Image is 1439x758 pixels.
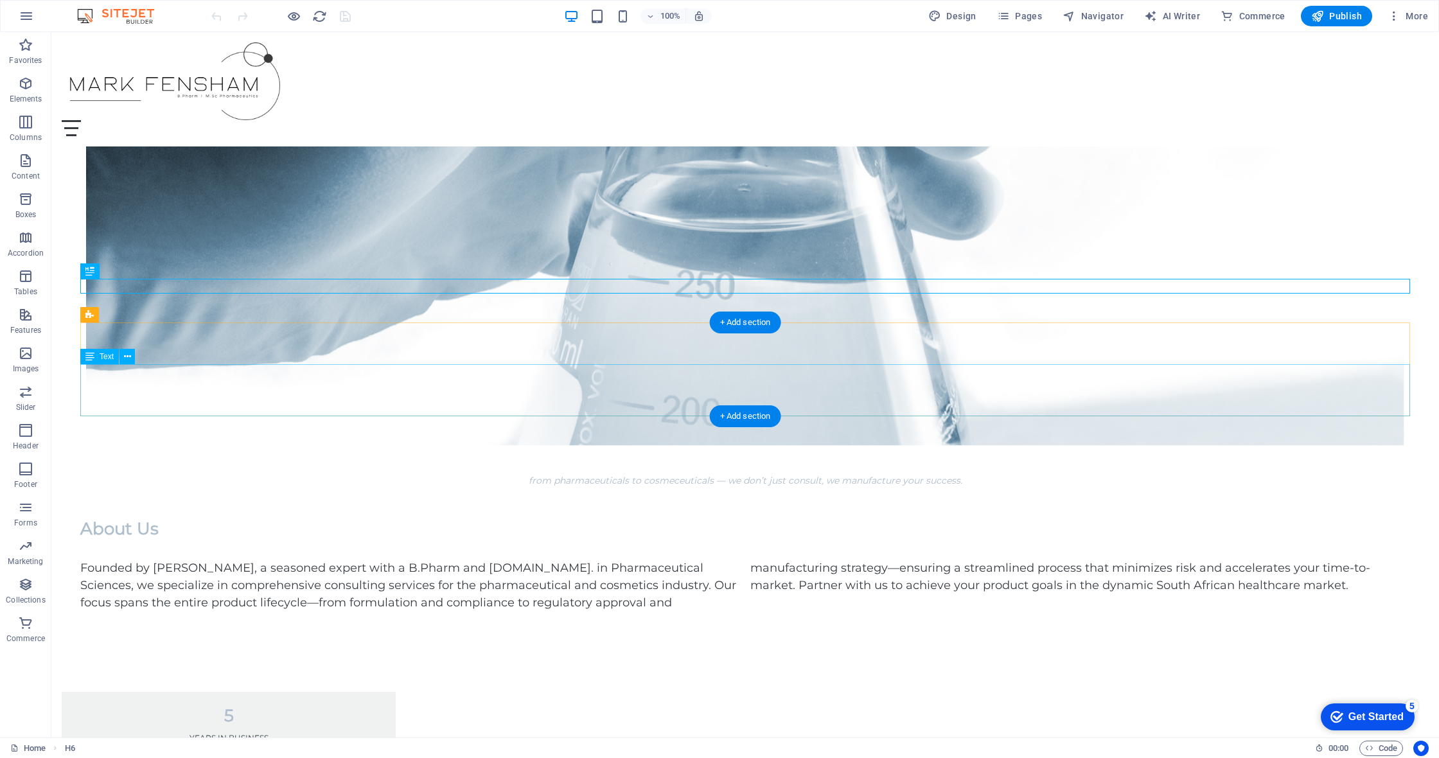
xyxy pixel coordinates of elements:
span: Click to select. Double-click to edit [65,741,75,756]
div: Get Started 5 items remaining, 0% complete [7,6,101,33]
p: Boxes [15,209,37,220]
button: Commerce [1215,6,1291,26]
div: 5 [92,3,105,15]
span: Pages [997,10,1042,22]
p: Footer [14,479,37,489]
p: Features [10,325,41,335]
div: + Add section [710,405,781,427]
button: 100% [640,8,686,24]
button: reload [312,8,327,24]
button: Click here to leave preview mode and continue editing [286,8,301,24]
p: Images [13,364,39,374]
p: Collections [6,595,45,605]
span: Publish [1311,10,1362,22]
p: Marketing [8,556,43,567]
span: Navigator [1063,10,1124,22]
a: Click to cancel selection. Double-click to open Pages [10,741,46,756]
span: : [1337,743,1339,753]
span: 00 00 [1329,741,1348,756]
button: Pages [992,6,1047,26]
span: AI Writer [1144,10,1200,22]
p: Commerce [6,633,45,644]
p: Favorites [9,55,42,66]
span: Text [100,353,114,360]
button: Code [1359,741,1403,756]
button: Usercentrics [1413,741,1429,756]
button: Publish [1301,6,1372,26]
span: More [1388,10,1428,22]
div: Design (Ctrl+Alt+Y) [923,6,982,26]
div: + Add section [710,312,781,333]
nav: breadcrumb [65,741,75,756]
i: Reload page [312,9,327,24]
span: Code [1365,741,1397,756]
p: Tables [14,286,37,297]
span: Commerce [1221,10,1285,22]
button: More [1382,6,1433,26]
h6: 100% [660,8,680,24]
p: Forms [14,518,37,528]
i: On resize automatically adjust zoom level to fit chosen device. [693,10,705,22]
p: Columns [10,132,42,143]
button: Navigator [1057,6,1129,26]
h6: Session time [1315,741,1349,756]
button: AI Writer [1139,6,1205,26]
div: Get Started [35,14,90,26]
p: Header [13,441,39,451]
p: Accordion [8,248,44,258]
span: Design [928,10,976,22]
p: Slider [16,402,36,412]
p: Elements [10,94,42,104]
button: Design [923,6,982,26]
p: Content [12,171,40,181]
img: Editor Logo [74,8,170,24]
